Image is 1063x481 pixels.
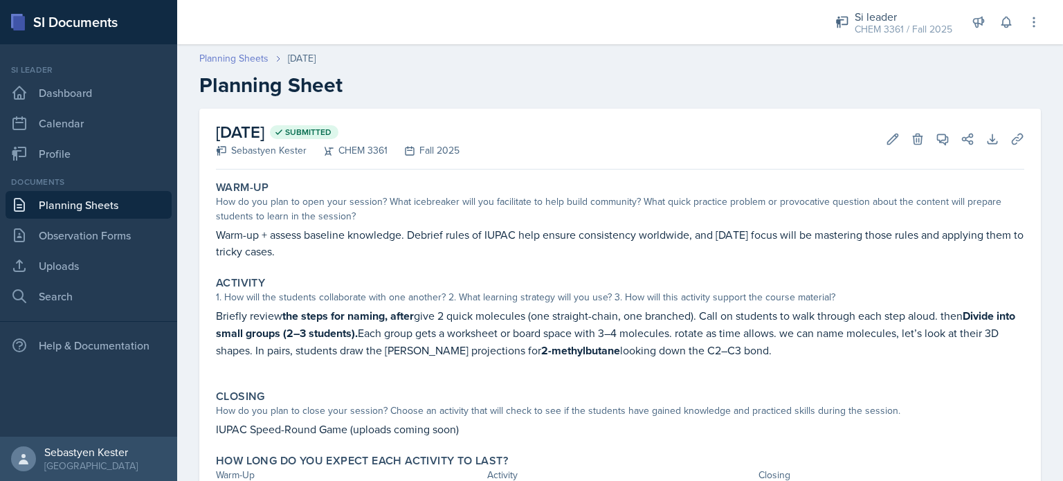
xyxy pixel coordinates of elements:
div: Sebastyen Kester [44,445,138,459]
h2: Planning Sheet [199,73,1041,98]
a: Observation Forms [6,221,172,249]
a: Dashboard [6,79,172,107]
strong: 2-methylbutane [541,343,620,359]
label: How long do you expect each activity to last? [216,454,508,468]
a: Search [6,282,172,310]
p: Briefly review give 2 quick molecules (one straight-chain, one branched). Call on students to wal... [216,307,1024,359]
label: Closing [216,390,265,403]
div: [GEOGRAPHIC_DATA] [44,459,138,473]
div: How do you plan to close your session? Choose an activity that will check to see if the students ... [216,403,1024,418]
a: Planning Sheets [6,191,172,219]
div: Si leader [855,8,952,25]
label: Activity [216,276,265,290]
label: Warm-Up [216,181,269,194]
div: Documents [6,176,172,188]
a: Profile [6,140,172,167]
a: Calendar [6,109,172,137]
div: Sebastyen Kester [216,143,307,158]
div: Fall 2025 [388,143,460,158]
a: Planning Sheets [199,51,269,66]
p: IUPAC Speed-Round Game (uploads coming soon) [216,421,1024,437]
p: Warm-up + assess baseline knowledge. Debrief rules of IUPAC help ensure consistency worldwide, an... [216,226,1024,260]
div: [DATE] [288,51,316,66]
a: Uploads [6,252,172,280]
div: CHEM 3361 [307,143,388,158]
strong: the steps for naming, after [282,308,414,324]
div: CHEM 3361 / Fall 2025 [855,22,952,37]
h2: [DATE] [216,120,460,145]
div: How do you plan to open your session? What icebreaker will you facilitate to help build community... [216,194,1024,224]
span: Submitted [285,127,331,138]
div: Help & Documentation [6,332,172,359]
div: 1. How will the students collaborate with one another? 2. What learning strategy will you use? 3.... [216,290,1024,305]
div: Si leader [6,64,172,76]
